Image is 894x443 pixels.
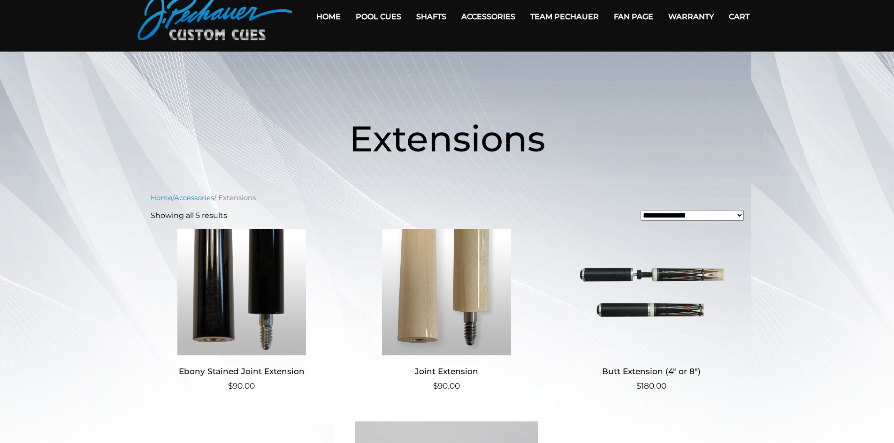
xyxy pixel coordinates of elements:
[228,381,255,390] bdi: 90.00
[348,5,409,29] a: Pool Cues
[151,229,333,355] img: Ebony Stained Joint Extension
[355,229,538,392] a: Joint Extension $90.00
[560,229,743,355] img: Butt Extension (4" or 8")
[636,381,641,390] span: $
[560,363,743,380] h2: Butt Extension (4″ or 8″)
[174,194,214,202] a: Accessories
[151,229,333,392] a: Ebony Stained Joint Extension $90.00
[349,117,545,160] span: Extensions
[151,193,744,203] nav: Breadcrumb
[661,5,721,29] a: Warranty
[409,5,454,29] a: Shafts
[228,381,233,390] span: $
[151,194,172,202] a: Home
[560,229,743,392] a: Butt Extension (4″ or 8″) $180.00
[433,381,460,390] bdi: 90.00
[721,5,757,29] a: Cart
[151,210,227,221] p: Showing all 5 results
[151,363,333,380] h2: Ebony Stained Joint Extension
[309,5,348,29] a: Home
[636,381,666,390] bdi: 180.00
[641,210,744,221] select: Shop order
[454,5,523,29] a: Accessories
[606,5,661,29] a: Fan Page
[355,229,538,355] img: Joint Extension
[355,363,538,380] h2: Joint Extension
[523,5,606,29] a: Team Pechauer
[433,381,438,390] span: $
